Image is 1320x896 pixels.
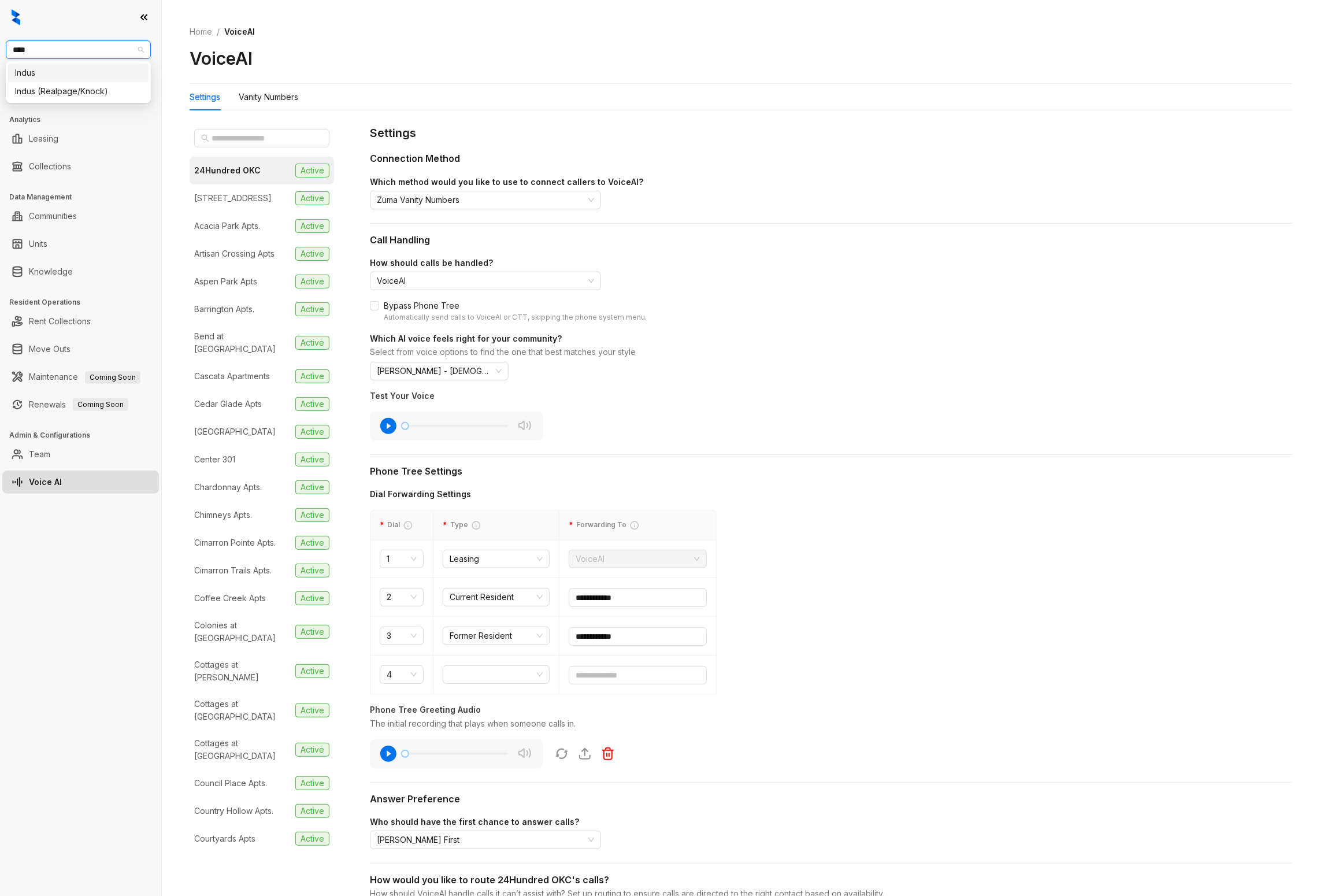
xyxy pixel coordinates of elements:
[295,508,329,522] span: Active
[29,310,91,333] a: Rent Collections
[370,717,1292,730] div: The initial recording that plays when someone calls in.
[194,303,254,316] div: Barrington Apts.
[29,338,71,361] a: Move Outs
[295,425,329,439] span: Active
[29,205,77,228] a: Communities
[295,369,329,383] span: Active
[73,398,128,411] span: Coming Soon
[295,480,329,494] span: Active
[9,297,161,308] h3: Resident Operations
[224,27,255,36] span: VoiceAI
[370,151,1292,166] div: Connection Method
[387,550,417,568] span: 1
[295,564,329,577] span: Active
[15,66,142,79] div: Indus
[194,619,291,645] div: Colonies at [GEOGRAPHIC_DATA]
[295,743,329,757] span: Active
[194,398,262,410] div: Cedar Glade Apts
[194,658,291,684] div: Cottages at [PERSON_NAME]
[450,550,543,568] span: Leasing
[370,332,1292,345] div: Which AI voice feels right for your community?
[9,114,161,125] h3: Analytics
[295,591,329,605] span: Active
[217,25,220,38] li: /
[194,330,291,356] div: Bend at [GEOGRAPHIC_DATA]
[295,832,329,846] span: Active
[194,698,291,723] div: Cottages at [GEOGRAPHIC_DATA]
[370,346,1292,360] div: Select from voice options to find the one that best matches your style
[29,443,50,466] a: Team
[377,191,594,209] span: Zuma Vanity Numbers
[85,371,140,384] span: Coming Soon
[2,443,159,466] li: Team
[194,247,275,260] div: Artisan Crossing Apts
[2,77,159,101] li: Leads
[295,804,329,818] span: Active
[295,704,329,717] span: Active
[295,275,329,288] span: Active
[2,471,159,494] li: Voice AI
[295,536,329,550] span: Active
[370,390,601,402] div: Test Your Voice
[29,232,47,256] a: Units
[569,520,707,531] div: Forwarding To
[450,627,543,645] span: Former Resident
[370,176,1292,188] div: Which method would you like to use to connect callers to VoiceAI?
[2,310,159,333] li: Rent Collections
[194,536,276,549] div: Cimarron Pointe Apts.
[9,430,161,440] h3: Admin & Configurations
[29,471,62,494] a: Voice AI
[194,592,266,605] div: Coffee Creek Apts
[384,312,647,323] div: Automatically send calls to VoiceAI or CTT, skipping the phone system menu.
[295,247,329,261] span: Active
[370,233,1292,247] div: Call Handling
[370,488,717,501] div: Dial Forwarding Settings
[187,25,214,38] a: Home
[194,564,272,577] div: Cimarron Trails Apts.
[9,192,161,202] h3: Data Management
[295,625,329,639] span: Active
[370,464,1292,479] div: Phone Tree Settings
[295,776,329,790] span: Active
[194,164,261,177] div: 24Hundred OKC
[239,91,298,103] div: Vanity Numbers
[194,832,255,845] div: Courtyards Apts
[2,338,159,361] li: Move Outs
[190,47,253,69] h2: VoiceAI
[194,777,267,790] div: Council Place Apts.
[370,704,1292,716] div: Phone Tree Greeting Audio
[15,85,142,98] div: Indus (Realpage/Knock)
[443,520,550,531] div: Type
[387,666,417,683] span: 4
[12,9,20,25] img: logo
[194,425,276,438] div: [GEOGRAPHIC_DATA]
[377,362,502,380] span: Natasha - American Female
[295,302,329,316] span: Active
[29,393,128,416] a: RenewalsComing Soon
[380,520,424,531] div: Dial
[295,453,329,466] span: Active
[29,260,73,283] a: Knowledge
[295,664,329,678] span: Active
[576,550,700,568] span: VoiceAI
[194,805,273,817] div: Country Hollow Apts.
[8,82,149,101] div: Indus (Realpage/Knock)
[2,232,159,256] li: Units
[295,164,329,177] span: Active
[29,127,58,150] a: Leasing
[194,481,262,494] div: Chardonnay Apts.
[2,365,159,388] li: Maintenance
[201,134,209,142] span: search
[370,816,1292,828] div: Who should have the first chance to answer calls?
[379,299,651,323] span: Bypass Phone Tree
[2,205,159,228] li: Communities
[194,737,291,762] div: Cottages at [GEOGRAPHIC_DATA]
[295,191,329,205] span: Active
[190,91,220,103] div: Settings
[295,397,329,411] span: Active
[370,873,1292,887] div: How would you like to route 24Hundred OKC's calls?
[29,155,71,178] a: Collections
[387,627,417,645] span: 3
[2,155,159,178] li: Collections
[194,220,260,232] div: Acacia Park Apts.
